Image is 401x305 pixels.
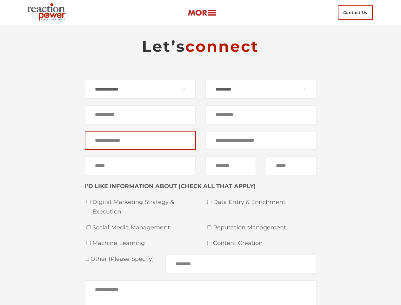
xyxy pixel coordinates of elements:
[213,198,317,207] span: Data Entry & Enrichment
[85,37,317,56] h2: Let’s
[213,239,317,248] span: Content Creation
[92,239,196,248] span: Machine Learning
[338,5,373,20] span: Contact Us
[92,223,196,233] span: Social Media Management
[188,9,216,17] img: more-btn.png
[92,198,196,216] span: Digital Marketing Strategy & Execution
[213,223,317,233] span: Reputation Management
[89,255,154,262] span: Other (please specify)
[85,183,256,190] strong: I’D LIKE INFORMATION ABOUT (CHECK ALL THAT APPLY)
[24,1,70,24] img: Executive Branding | Personal Branding Agency
[185,37,259,56] span: connect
